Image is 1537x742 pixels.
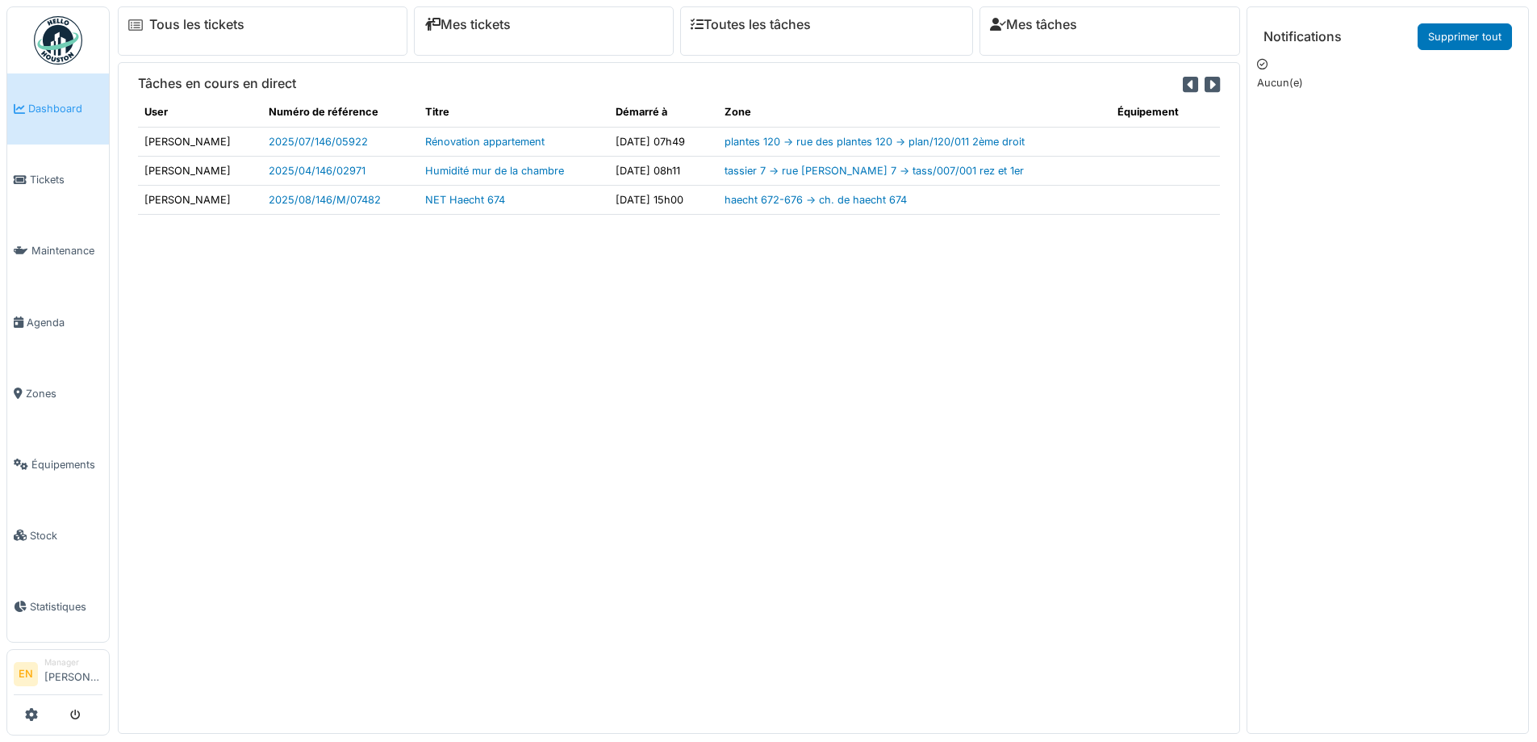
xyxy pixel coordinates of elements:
th: Équipement [1111,98,1220,127]
a: Zones [7,358,109,429]
a: NET Haecht 674 [425,194,505,206]
td: [DATE] 07h49 [609,127,718,156]
td: [PERSON_NAME] [138,156,262,185]
th: Démarré à [609,98,718,127]
th: Zone [718,98,1110,127]
td: [PERSON_NAME] [138,127,262,156]
a: 2025/07/146/05922 [269,136,368,148]
a: Tickets [7,145,109,216]
span: Équipements [31,457,102,472]
a: Mes tâches [990,17,1077,32]
a: Supprimer tout [1418,23,1512,50]
span: Stock [30,528,102,543]
th: Titre [419,98,609,127]
td: [DATE] 15h00 [609,185,718,214]
div: Manager [44,656,102,669]
a: Stock [7,500,109,571]
a: haecht 672-676 -> ch. de haecht 674 [725,194,907,206]
span: Tickets [30,172,102,187]
span: translation missing: fr.shared.user [144,106,168,118]
a: 2025/08/146/M/07482 [269,194,381,206]
a: Dashboard [7,73,109,145]
a: tassier 7 -> rue [PERSON_NAME] 7 -> tass/007/001 rez et 1er [725,165,1024,177]
a: EN Manager[PERSON_NAME] [14,656,102,695]
td: [DATE] 08h11 [609,156,718,185]
a: Rénovation appartement [425,136,545,148]
span: Zones [26,386,102,401]
p: Aucun(e) [1257,75,1518,90]
li: EN [14,662,38,686]
a: Statistiques [7,571,109,642]
a: Toutes les tâches [691,17,811,32]
h6: Notifications [1263,29,1342,44]
span: Maintenance [31,243,102,258]
a: 2025/04/146/02971 [269,165,365,177]
th: Numéro de référence [262,98,419,127]
a: Humidité mur de la chambre [425,165,564,177]
a: plantes 120 -> rue des plantes 120 -> plan/120/011 2ème droit [725,136,1025,148]
li: [PERSON_NAME] [44,656,102,691]
a: Tous les tickets [149,17,244,32]
a: Mes tickets [424,17,511,32]
h6: Tâches en cours en direct [138,76,296,91]
span: Agenda [27,315,102,330]
a: Équipements [7,429,109,500]
span: Statistiques [30,599,102,614]
td: [PERSON_NAME] [138,185,262,214]
img: Badge_color-CXgf-gQk.svg [34,16,82,65]
span: Dashboard [28,101,102,116]
a: Agenda [7,287,109,358]
a: Maintenance [7,216,109,287]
